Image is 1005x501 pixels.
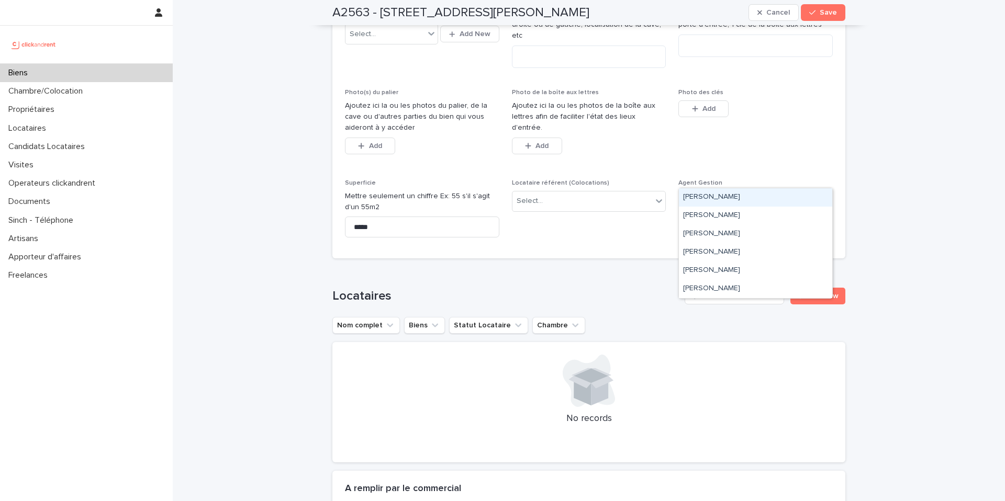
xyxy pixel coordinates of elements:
span: Add New [460,30,490,38]
p: Apporteur d'affaires [4,252,90,262]
button: Chambre [532,317,585,334]
button: Add [512,138,562,154]
p: Chambre/Colocation [4,86,91,96]
p: Ajoutez ici la ou les photos de la boîte aux lettres afin de faciliter l'état des lieux d'entrée. [512,100,666,133]
span: Photo de la boîte aux lettres [512,89,599,96]
button: Biens [404,317,445,334]
div: Jean-Pierre Ndiaye [679,225,832,243]
p: Locataires [4,123,54,133]
p: Propriétaires [4,105,63,115]
span: Save [820,9,837,16]
div: Jennifer Thomas [679,261,832,280]
div: Julie Durand [679,280,832,298]
h1: Locataires [332,289,680,304]
h2: A remplir par le commercial [345,483,461,495]
div: Jean-Paul Kekela [679,207,832,225]
button: Cancel [749,4,799,21]
div: Jean-Vianney Bourdette [679,243,832,261]
button: Add New [440,26,499,42]
p: Biens [4,68,36,78]
button: Save [801,4,845,21]
button: Add [678,100,729,117]
p: No records [345,413,833,425]
div: Select... [517,196,543,207]
button: Nom complet [332,317,400,334]
div: Jean-Luc Candapa [679,188,832,207]
p: Candidats Locataires [4,142,93,152]
p: Operateurs clickandrent [4,178,104,188]
p: Ajoutez ici la ou les photos du palier, de la cave ou d'autres parties du bien qui vous aideront ... [345,100,499,133]
span: Add [369,142,382,150]
p: Mettre seulement un chiffre Ex: 55 s'il s'agit d'un 55m2 [345,191,499,213]
p: Sinch - Téléphone [4,215,82,225]
p: Artisans [4,234,47,244]
span: Cancel [766,9,790,16]
span: Locataire référent (Colocations) [512,180,609,186]
div: Select... [350,29,376,40]
h2: A2563 - [STREET_ADDRESS][PERSON_NAME] [332,5,589,20]
img: UCB0brd3T0yccxBKYDjQ [8,34,59,55]
button: Statut Locataire [449,317,528,334]
p: Documents [4,197,59,207]
p: Visites [4,160,42,170]
span: Agent Gestion [678,180,722,186]
span: Superficie [345,180,376,186]
button: Add [345,138,395,154]
span: Photo(s) du palier [345,89,398,96]
span: Add [702,105,716,112]
span: Photo des clés [678,89,723,96]
span: Add [535,142,549,150]
p: Freelances [4,270,56,280]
